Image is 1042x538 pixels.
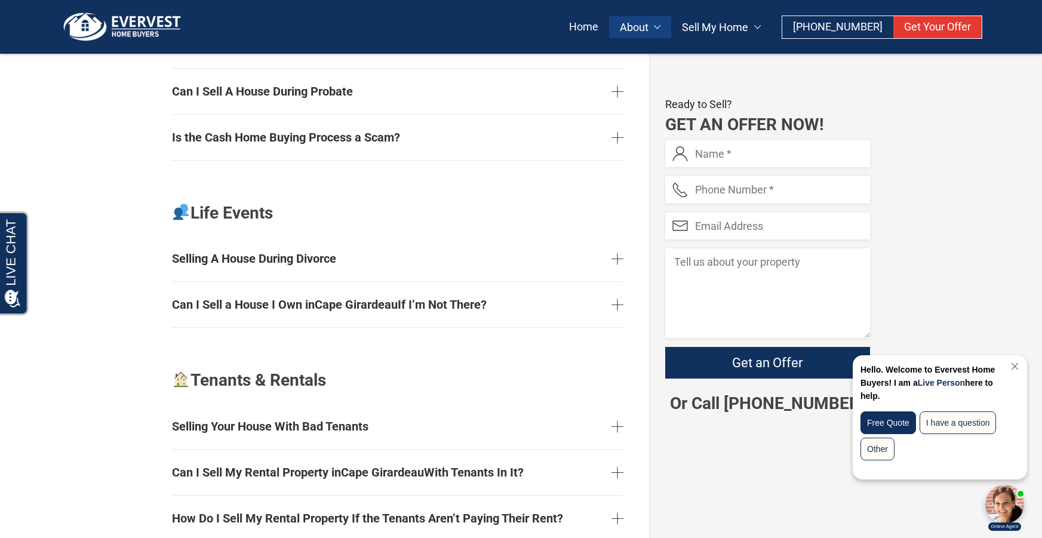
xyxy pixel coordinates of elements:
[29,10,96,24] span: Opens a chat window
[172,241,623,276] a: Selling A House During Divorce
[665,96,870,114] p: Ready to Sell?
[558,16,609,38] a: Home
[172,500,623,536] a: How Do I Sell My Rental Property If the Tenants Aren’t Paying Their Rent?
[173,204,189,220] img: 👥
[671,16,771,38] a: Sell My Home
[665,114,870,136] h2: Get an Offer Now!
[172,119,623,155] a: Is the Cash Home Buying Process a Scam?
[665,140,870,167] input: Name *
[665,213,870,239] input: Email Address
[665,393,870,414] p: Or Call [PHONE_NUMBER]
[609,16,672,38] a: About
[172,454,623,490] a: Can I Sell My Rental Property inCape GirardeauWith Tenants In It?
[172,370,623,391] h3: Tenants & Rentals
[782,16,893,38] a: [PHONE_NUMBER]
[315,297,398,312] span: Cape Girardeau
[839,352,1030,532] iframe: Chat Invitation
[173,371,189,388] img: 🏠
[341,465,424,479] span: Cape Girardeau
[172,287,623,322] a: Can I Sell a House I Own inCape GirardeauIf I’m Not There?
[665,140,870,393] form: Contact form
[665,347,870,379] input: Get an Offer
[793,20,883,33] span: [PHONE_NUMBER]
[893,16,982,38] a: Get Your Offer
[665,176,870,203] input: Phone Number *
[172,73,623,109] a: Can I Sell A House During Probate
[60,12,185,42] img: logo.png
[172,408,623,444] a: Selling Your House With Bad Tenants
[172,202,623,224] h3: Life Events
